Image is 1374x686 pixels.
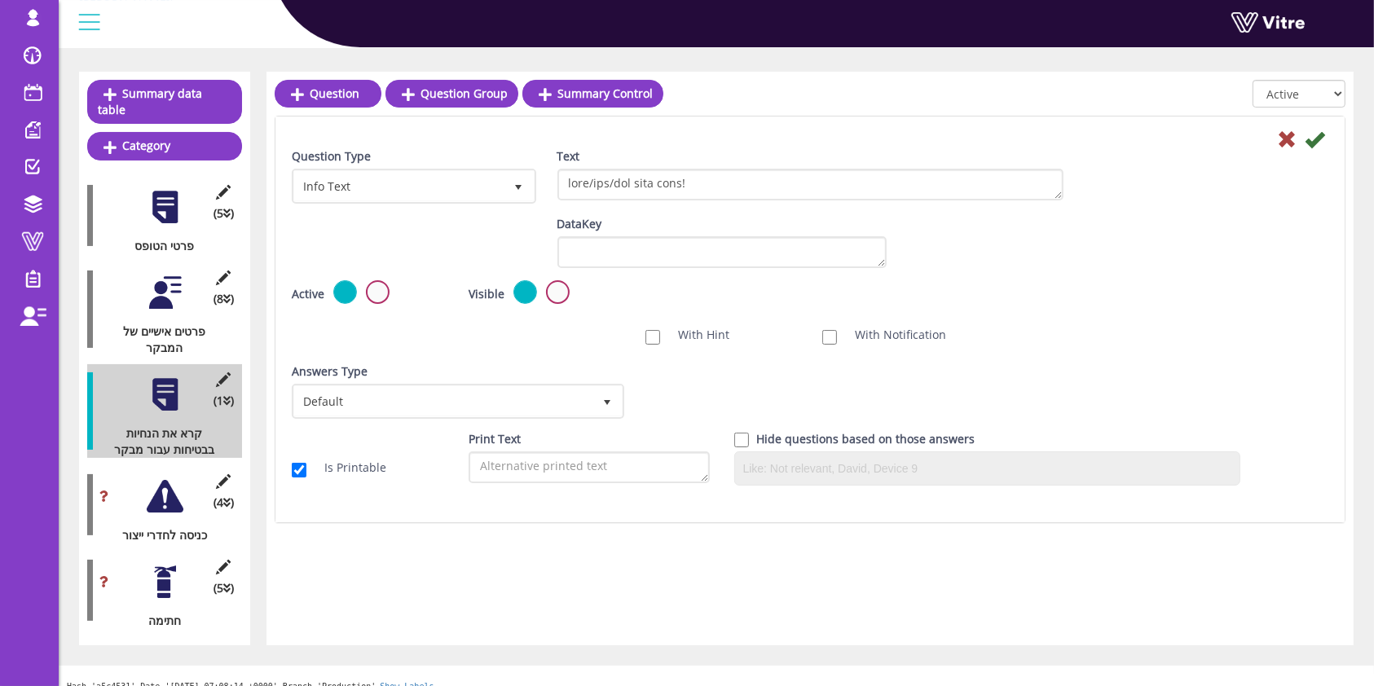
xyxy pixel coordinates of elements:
span: Default [294,386,592,416]
span: (1 ) [214,393,234,409]
label: Hide questions based on those answers [757,431,975,447]
input: With Hint [645,330,660,345]
label: With Hint [662,327,729,343]
span: (5 ) [214,205,234,222]
textarea: lore/ips/dol sita cons! adip elitse doei tempor inci utl etdol ma aliqu enima minim. ven qu!! nos... [557,169,1064,200]
span: select [504,171,534,200]
div: חתימה [87,613,230,629]
label: Active [292,286,324,302]
span: (8 ) [214,291,234,307]
label: With Notification [839,327,946,343]
div: פרטי הטופס [87,238,230,254]
label: Answers Type [292,363,368,380]
div: פרטים אישיים של המבקר [87,323,230,356]
a: Question Group [385,80,518,108]
a: Category [87,132,242,160]
a: Summary Control [522,80,663,108]
label: Is Printable [308,460,386,476]
input: Is Printable [292,463,306,477]
input: Hide question based on answer [734,433,749,447]
label: Text [557,148,580,165]
label: Visible [469,286,504,302]
label: Question Type [292,148,371,165]
label: Print Text [469,431,521,447]
input: With Notification [822,330,837,345]
span: (5 ) [214,580,234,596]
input: Like: Not relevant, David, Device 9 [739,456,1235,481]
span: (4 ) [214,495,234,511]
div: קרא את הנחיות בבטיחות עבור מבקר [87,425,230,458]
label: DataKey [557,216,602,232]
a: Question [275,80,381,108]
span: select [592,386,622,416]
a: Summary data table [87,80,242,124]
div: כניסה לחדרי ייצור [87,527,230,543]
span: Info Text [294,171,504,200]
